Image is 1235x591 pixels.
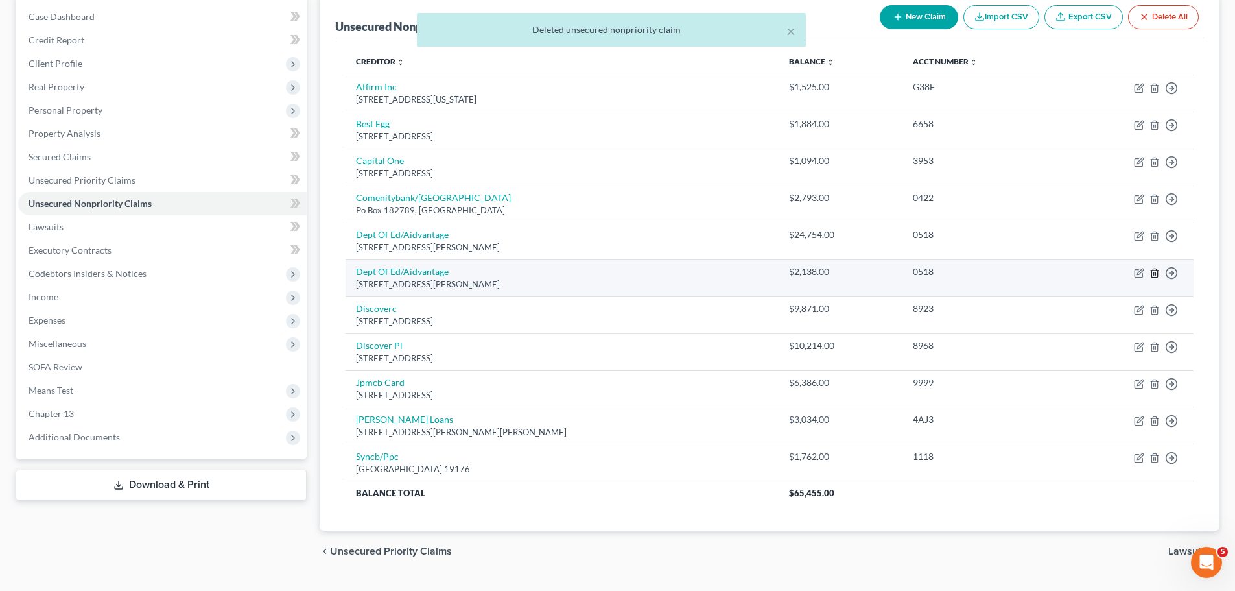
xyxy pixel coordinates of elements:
[29,221,64,232] span: Lawsuits
[397,58,405,66] i: unfold_more
[913,450,1052,463] div: 1118
[18,122,307,145] a: Property Analysis
[1128,5,1199,29] button: Delete All
[1217,547,1228,557] span: 5
[29,431,120,442] span: Additional Documents
[880,5,958,29] button: New Claim
[913,117,1052,130] div: 6658
[789,302,892,315] div: $9,871.00
[1168,546,1209,557] span: Lawsuits
[356,377,405,388] a: Jpmcb Card
[913,302,1052,315] div: 8923
[913,228,1052,241] div: 0518
[356,241,768,254] div: [STREET_ADDRESS][PERSON_NAME]
[29,128,100,139] span: Property Analysis
[913,339,1052,352] div: 8968
[356,155,404,166] a: Capital One
[18,192,307,215] a: Unsecured Nonpriority Claims
[29,268,147,279] span: Codebtors Insiders & Notices
[427,23,795,36] div: Deleted unsecured nonpriority claim
[963,5,1039,29] button: Import CSV
[320,546,330,557] i: chevron_left
[29,58,82,69] span: Client Profile
[1191,547,1222,578] iframe: Intercom live chat
[356,81,397,92] a: Affirm Inc
[913,376,1052,389] div: 9999
[789,339,892,352] div: $10,214.00
[356,229,449,240] a: Dept Of Ed/Aidvantage
[18,239,307,262] a: Executory Contracts
[356,266,449,277] a: Dept Of Ed/Aidvantage
[29,361,82,372] span: SOFA Review
[356,414,453,425] a: [PERSON_NAME] Loans
[789,228,892,241] div: $24,754.00
[29,11,95,22] span: Case Dashboard
[356,303,397,314] a: Discoverc
[18,215,307,239] a: Lawsuits
[789,191,892,204] div: $2,793.00
[789,117,892,130] div: $1,884.00
[913,154,1052,167] div: 3953
[789,56,834,66] a: Balance unfold_more
[356,352,768,365] div: [STREET_ADDRESS]
[789,450,892,463] div: $1,762.00
[29,245,112,256] span: Executory Contracts
[356,340,403,351] a: Discover Pl
[29,198,152,209] span: Unsecured Nonpriority Claims
[827,58,834,66] i: unfold_more
[29,151,91,162] span: Secured Claims
[356,278,768,291] div: [STREET_ADDRESS][PERSON_NAME]
[789,265,892,278] div: $2,138.00
[29,104,102,115] span: Personal Property
[356,426,768,439] div: [STREET_ADDRESS][PERSON_NAME][PERSON_NAME]
[356,463,768,476] div: [GEOGRAPHIC_DATA] 19176
[356,93,768,106] div: [STREET_ADDRESS][US_STATE]
[1168,546,1219,557] button: Lawsuits chevron_right
[29,175,135,186] span: Unsecured Priority Claims
[789,413,892,426] div: $3,034.00
[913,413,1052,426] div: 4AJ3
[789,80,892,93] div: $1,525.00
[1044,5,1123,29] a: Export CSV
[29,408,74,419] span: Chapter 13
[786,23,795,39] button: ×
[913,56,978,66] a: Acct Number unfold_more
[18,5,307,29] a: Case Dashboard
[356,56,405,66] a: Creditor unfold_more
[29,385,73,396] span: Means Test
[356,167,768,180] div: [STREET_ADDRESS]
[789,376,892,389] div: $6,386.00
[16,470,307,500] a: Download & Print
[29,291,58,302] span: Income
[29,315,65,326] span: Expenses
[356,389,768,402] div: [STREET_ADDRESS]
[356,118,390,129] a: Best Egg
[18,169,307,192] a: Unsecured Priority Claims
[356,204,768,217] div: Po Box 182789, [GEOGRAPHIC_DATA]
[18,356,307,379] a: SOFA Review
[29,338,86,349] span: Miscellaneous
[29,81,84,92] span: Real Property
[346,481,779,505] th: Balance Total
[320,546,452,557] button: chevron_left Unsecured Priority Claims
[970,58,978,66] i: unfold_more
[913,80,1052,93] div: G38F
[789,488,834,498] span: $65,455.00
[18,145,307,169] a: Secured Claims
[913,265,1052,278] div: 0518
[356,315,768,328] div: [STREET_ADDRESS]
[330,546,452,557] span: Unsecured Priority Claims
[789,154,892,167] div: $1,094.00
[356,130,768,143] div: [STREET_ADDRESS]
[356,192,511,203] a: Comenitybank/[GEOGRAPHIC_DATA]
[913,191,1052,204] div: 0422
[356,451,399,462] a: Syncb/Ppc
